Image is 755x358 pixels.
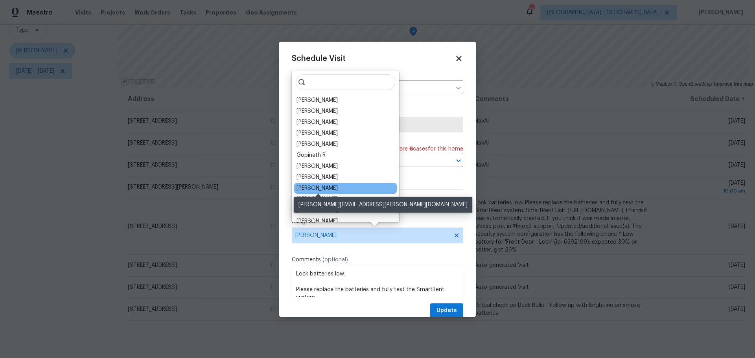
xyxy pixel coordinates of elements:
div: Gopinath R [296,151,326,159]
span: Schedule Visit [292,55,346,62]
div: [PERSON_NAME] [296,217,338,225]
span: There are case s for this home [385,145,463,153]
div: [PERSON_NAME] [296,129,338,137]
div: [PERSON_NAME] [296,184,338,192]
div: [PERSON_NAME] [296,96,338,104]
textarea: Lock batteries low. Please replace the batteries and fully test the SmartRent system. SmartRent U... [292,266,463,297]
div: [PERSON_NAME] [296,140,338,148]
label: Comments [292,256,463,264]
span: 6 [409,146,413,152]
button: Update [430,303,463,318]
span: Close [455,54,463,63]
div: [PERSON_NAME] [296,162,338,170]
span: [PERSON_NAME] [295,232,449,239]
span: (optional) [322,257,348,263]
div: [PERSON_NAME][EMAIL_ADDRESS][PERSON_NAME][DOMAIN_NAME] [294,197,472,213]
span: Update [436,306,457,316]
div: [PERSON_NAME] [296,195,338,203]
div: [PERSON_NAME] [296,118,338,126]
div: [PERSON_NAME] [296,107,338,115]
button: Open [453,155,464,166]
div: [PERSON_NAME] [296,173,338,181]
